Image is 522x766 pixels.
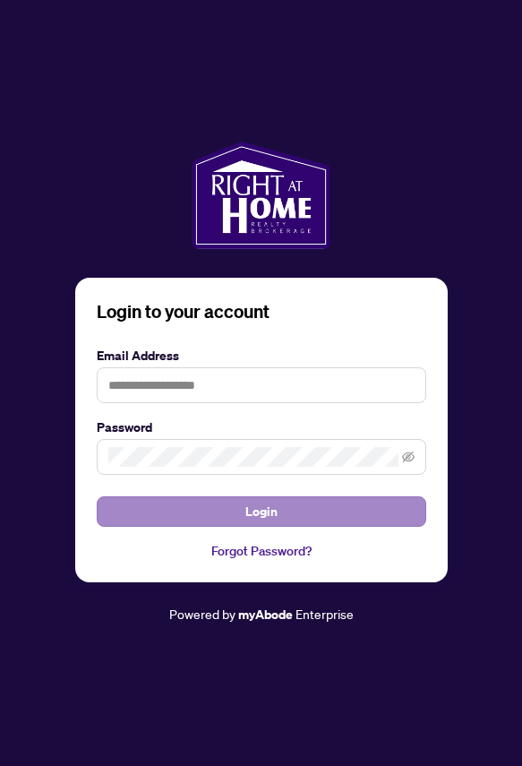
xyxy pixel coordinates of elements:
img: ma-logo [192,142,330,249]
a: myAbode [238,605,293,624]
span: Enterprise [295,606,354,622]
span: eye-invisible [402,451,415,463]
h3: Login to your account [97,299,426,324]
span: Powered by [169,606,235,622]
label: Password [97,417,426,437]
span: Login [245,497,278,526]
label: Email Address [97,346,426,366]
a: Forgot Password? [97,541,426,561]
button: Login [97,496,426,527]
